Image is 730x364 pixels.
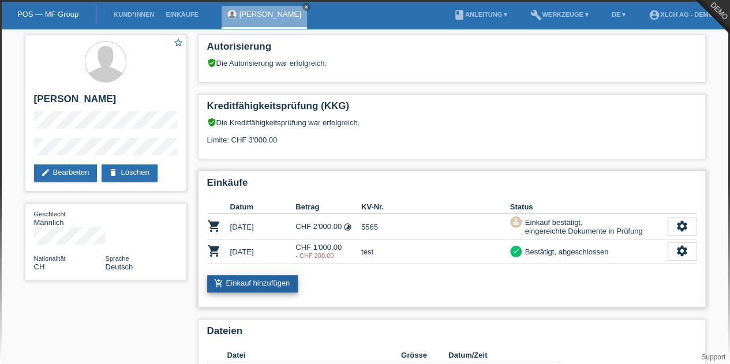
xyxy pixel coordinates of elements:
span: Sprache [106,255,129,262]
a: account_circleXLCH AG - DEMO ▾ [643,11,724,18]
span: Nationalität [34,255,66,262]
h2: [PERSON_NAME] [34,93,177,111]
th: Datum [230,200,296,214]
i: delete [108,168,118,177]
a: Support [701,353,725,361]
a: editBearbeiten [34,164,98,182]
td: [DATE] [230,214,296,240]
a: add_shopping_cartEinkauf hinzufügen [207,275,298,292]
div: Einkauf bestätigt, eingereichte Dokumente in Prüfung [522,216,643,237]
span: Geschlecht [34,211,66,217]
i: settings [676,245,688,257]
th: Datum/Zeit [448,348,543,362]
td: [DATE] [230,240,296,264]
i: book [454,9,465,21]
a: buildWerkzeuge ▾ [525,11,594,18]
a: close [302,3,310,11]
i: approval [512,217,520,226]
td: CHF 1'000.00 [295,240,361,264]
h2: Kreditfähigkeitsprüfung (KKG) [207,100,697,118]
i: POSP00027520 [207,244,221,258]
a: deleteLöschen [102,164,157,182]
i: star_border [173,37,184,48]
h2: Autorisierung [207,41,697,58]
td: test [361,240,510,264]
h2: Einkäufe [207,177,697,194]
i: verified_user [207,118,216,127]
td: CHF 2'000.00 [295,214,361,240]
div: 03.10.2025 / test [295,252,361,259]
i: account_circle [649,9,660,21]
i: close [304,4,309,10]
i: settings [676,220,688,232]
i: edit [41,168,50,177]
a: Kund*innen [108,11,160,18]
a: bookAnleitung ▾ [448,11,513,18]
i: check [512,247,520,255]
i: POSP00026191 [207,219,221,233]
div: Männlich [34,209,106,227]
div: Die Kreditfähigkeitsprüfung war erfolgreich. Limite: CHF 3'000.00 [207,118,697,153]
span: Deutsch [106,262,133,271]
a: Einkäufe [160,11,204,18]
div: Die Autorisierung war erfolgreich. [207,58,697,67]
td: 5565 [361,214,510,240]
i: build [530,9,542,21]
a: POS — MF Group [17,10,78,18]
th: Status [510,200,668,214]
th: Grösse [401,348,448,362]
h2: Dateien [207,325,697,343]
div: Bestätigt, abgeschlossen [522,246,609,258]
th: Betrag [295,200,361,214]
a: star_border [173,37,184,50]
span: Schweiz [34,262,45,271]
a: [PERSON_NAME] [239,10,301,18]
a: DE ▾ [606,11,631,18]
i: add_shopping_cart [214,279,223,288]
i: Fixe Raten - Zinsübernahme durch Kunde (6 Raten) [343,223,352,231]
th: KV-Nr. [361,200,510,214]
i: verified_user [207,58,216,67]
th: Datei [227,348,401,362]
